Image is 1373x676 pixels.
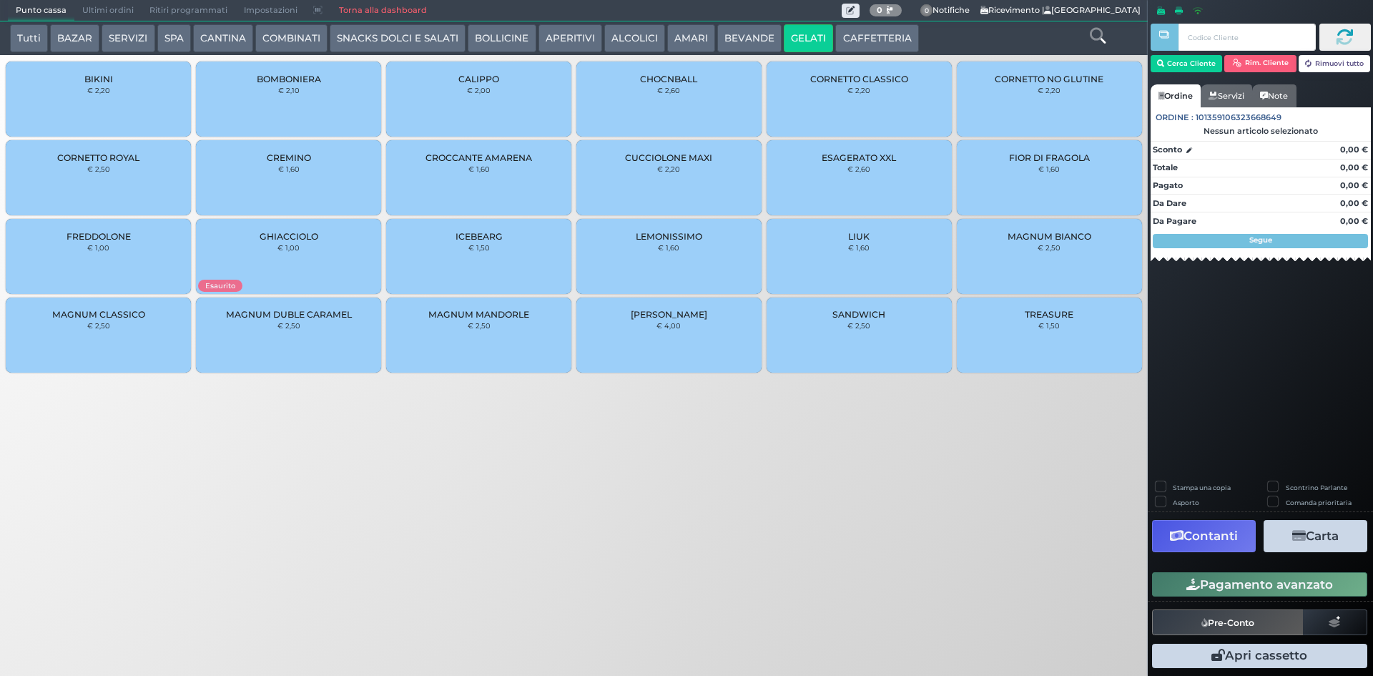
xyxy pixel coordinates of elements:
[468,243,490,252] small: € 1,50
[1008,231,1091,242] span: MAGNUM BIANCO
[226,309,352,320] span: MAGNUM DUBLE CARAMEL
[822,152,896,163] span: ESAGERATO XXL
[1340,162,1368,172] strong: 0,00 €
[468,165,490,173] small: € 1,60
[1151,84,1201,107] a: Ordine
[631,309,707,320] span: [PERSON_NAME]
[538,24,602,53] button: APERITIVI
[1173,498,1199,507] label: Asporto
[10,24,48,53] button: Tutti
[1038,321,1060,330] small: € 1,50
[193,24,253,53] button: CANTINA
[1153,198,1186,208] strong: Da Dare
[1151,126,1371,136] div: Nessun articolo selezionato
[1153,216,1196,226] strong: Da Pagare
[1151,55,1223,72] button: Cerca Cliente
[428,309,529,320] span: MAGNUM MANDORLE
[52,309,145,320] span: MAGNUM CLASSICO
[1153,180,1183,190] strong: Pagato
[267,152,311,163] span: CREMINO
[257,74,321,84] span: BOMBONIERA
[330,1,434,21] a: Torna alla dashboard
[1152,572,1367,597] button: Pagamento avanzato
[1173,483,1231,492] label: Stampa una copia
[658,243,679,252] small: € 1,60
[157,24,191,53] button: SPA
[467,86,491,94] small: € 2,00
[330,24,466,53] button: SNACKS DOLCI E SALATI
[848,243,870,252] small: € 1,60
[84,74,113,84] span: BIKINI
[67,231,131,242] span: FREDDOLONE
[877,5,882,15] b: 0
[847,86,870,94] small: € 2,20
[1286,498,1352,507] label: Comanda prioritaria
[74,1,142,21] span: Ultimi ordini
[1038,165,1060,173] small: € 1,60
[810,74,908,84] span: CORNETTO CLASSICO
[1201,84,1252,107] a: Servizi
[468,321,491,330] small: € 2,50
[1264,520,1367,552] button: Carta
[255,24,328,53] button: COMBINATI
[277,321,300,330] small: € 2,50
[1153,162,1178,172] strong: Totale
[1224,55,1296,72] button: Rim. Cliente
[1156,112,1194,124] span: Ordine :
[1009,152,1090,163] span: FIOR DI FRAGOLA
[277,243,300,252] small: € 1,00
[278,165,300,173] small: € 1,60
[1152,520,1256,552] button: Contanti
[102,24,154,53] button: SERVIZI
[1286,483,1347,492] label: Scontrino Parlante
[1340,144,1368,155] strong: 0,00 €
[8,1,74,21] span: Punto cassa
[657,86,680,94] small: € 2,60
[784,24,833,53] button: GELATI
[1152,609,1304,635] button: Pre-Conto
[1153,144,1182,156] strong: Sconto
[656,321,681,330] small: € 4,00
[1038,243,1060,252] small: € 2,50
[1038,86,1060,94] small: € 2,20
[832,309,885,320] span: SANDWICH
[425,152,532,163] span: CROCCANTE AMARENA
[835,24,918,53] button: CAFFETTERIA
[198,280,242,292] span: Esaurito
[236,1,305,21] span: Impostazioni
[458,74,499,84] span: CALIPPO
[278,86,300,94] small: € 2,10
[87,165,110,173] small: € 2,50
[640,74,697,84] span: CHOCNBALL
[1252,84,1296,107] a: Note
[1196,112,1281,124] span: 101359106323668649
[142,1,235,21] span: Ritiri programmati
[847,165,870,173] small: € 2,60
[1178,24,1315,51] input: Codice Cliente
[468,24,536,53] button: BOLLICINE
[848,231,870,242] span: LIUK
[625,152,712,163] span: CUCCIOLONE MAXI
[1249,235,1272,245] strong: Segue
[667,24,715,53] button: AMARI
[995,74,1103,84] span: CORNETTO NO GLUTINE
[604,24,665,53] button: ALCOLICI
[87,321,110,330] small: € 2,50
[1025,309,1073,320] span: TREASURE
[50,24,99,53] button: BAZAR
[1299,55,1371,72] button: Rimuovi tutto
[1340,198,1368,208] strong: 0,00 €
[636,231,702,242] span: LEMONISSIMO
[920,4,933,17] span: 0
[1340,216,1368,226] strong: 0,00 €
[657,165,680,173] small: € 2,20
[57,152,139,163] span: CORNETTO ROYAL
[87,86,110,94] small: € 2,20
[87,243,109,252] small: € 1,00
[260,231,318,242] span: GHIACCIOLO
[1152,644,1367,668] button: Apri cassetto
[847,321,870,330] small: € 2,50
[456,231,503,242] span: ICEBEARG
[717,24,782,53] button: BEVANDE
[1340,180,1368,190] strong: 0,00 €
